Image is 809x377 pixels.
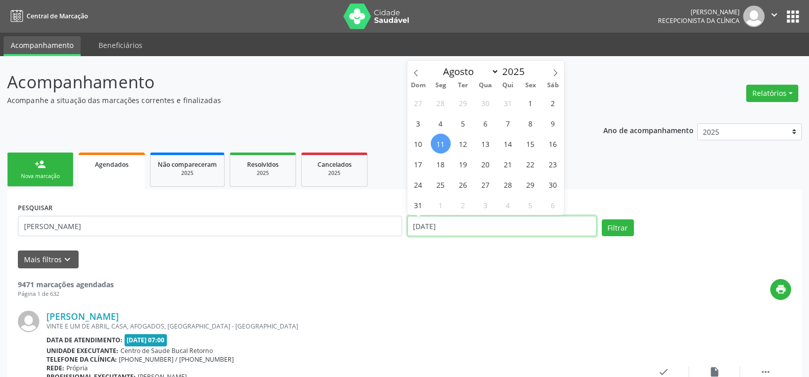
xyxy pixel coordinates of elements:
a: Acompanhamento [4,36,81,56]
span: Julho 28, 2025 [431,93,451,113]
span: Julho 29, 2025 [453,93,473,113]
b: Telefone da clínica: [46,355,117,364]
label: PESQUISAR [18,200,53,216]
button: Mais filtroskeyboard_arrow_down [18,250,79,268]
select: Month [438,64,500,79]
span: Setembro 1, 2025 [431,195,451,215]
div: VINTE E UM DE ABRIL, CASA, AFOGADOS, [GEOGRAPHIC_DATA] - [GEOGRAPHIC_DATA] [46,322,638,331]
span: Sex [519,82,542,89]
div: 2025 [158,169,217,177]
b: Rede: [46,364,64,372]
span: Resolvidos [247,160,279,169]
span: Qui [497,82,519,89]
span: Julho 27, 2025 [408,93,428,113]
span: Agosto 31, 2025 [408,195,428,215]
i: keyboard_arrow_down [62,254,73,265]
b: Data de atendimento: [46,336,122,344]
span: Qua [474,82,497,89]
span: Dom [407,82,430,89]
span: Agosto 9, 2025 [543,113,563,133]
span: Agosto 19, 2025 [453,154,473,174]
span: Própria [66,364,88,372]
span: Agosto 26, 2025 [453,174,473,194]
span: Agosto 24, 2025 [408,174,428,194]
p: Acompanhamento [7,69,563,95]
img: img [743,6,765,27]
input: Selecione um intervalo [407,216,597,236]
i: print [775,284,787,295]
span: Setembro 5, 2025 [521,195,541,215]
p: Ano de acompanhamento [603,123,694,136]
span: Agosto 17, 2025 [408,154,428,174]
span: Agosto 14, 2025 [498,134,518,154]
span: Agosto 29, 2025 [521,174,541,194]
span: Agosto 30, 2025 [543,174,563,194]
div: 2025 [309,169,360,177]
span: Agosto 13, 2025 [476,134,496,154]
span: Ter [452,82,474,89]
span: Central de Marcação [27,12,88,20]
span: Agosto 4, 2025 [431,113,451,133]
div: Página 1 de 632 [18,290,114,298]
i:  [769,9,780,20]
p: Acompanhe a situação das marcações correntes e finalizadas [7,95,563,106]
span: Agosto 16, 2025 [543,134,563,154]
span: Agendados [95,160,129,169]
strong: 9471 marcações agendadas [18,280,114,289]
button: Relatórios [746,85,798,102]
button: Filtrar [602,219,634,237]
span: Agosto 6, 2025 [476,113,496,133]
span: Agosto 3, 2025 [408,113,428,133]
button:  [765,6,784,27]
span: Agosto 12, 2025 [453,134,473,154]
span: Agosto 18, 2025 [431,154,451,174]
span: Agosto 25, 2025 [431,174,451,194]
span: Agosto 23, 2025 [543,154,563,174]
span: Setembro 4, 2025 [498,195,518,215]
span: Setembro 6, 2025 [543,195,563,215]
b: Unidade executante: [46,346,118,355]
span: Cancelados [317,160,352,169]
span: Julho 31, 2025 [498,93,518,113]
span: Agosto 10, 2025 [408,134,428,154]
span: Agosto 15, 2025 [521,134,541,154]
div: person_add [35,159,46,170]
div: Nova marcação [15,172,66,180]
span: Agosto 11, 2025 [431,134,451,154]
span: Seg [429,82,452,89]
span: Agosto 20, 2025 [476,154,496,174]
span: Agosto 22, 2025 [521,154,541,174]
span: Não compareceram [158,160,217,169]
div: [PERSON_NAME] [658,8,740,16]
div: 2025 [237,169,288,177]
a: Beneficiários [91,36,150,54]
span: Agosto 8, 2025 [521,113,541,133]
a: Central de Marcação [7,8,88,24]
span: Agosto 21, 2025 [498,154,518,174]
span: Agosto 27, 2025 [476,174,496,194]
span: Recepcionista da clínica [658,16,740,25]
img: img [18,311,39,332]
span: Julho 30, 2025 [476,93,496,113]
button: apps [784,8,802,26]
span: Setembro 3, 2025 [476,195,496,215]
input: Year [499,65,533,78]
input: Nome, código do beneficiário ou CPF [18,216,402,236]
span: [DATE] 07:00 [125,334,167,346]
span: Agosto 2, 2025 [543,93,563,113]
span: Setembro 2, 2025 [453,195,473,215]
span: Centro de Saude Bucal Retorno [120,346,213,355]
button: print [770,279,791,300]
span: Sáb [542,82,564,89]
span: Agosto 28, 2025 [498,174,518,194]
span: Agosto 1, 2025 [521,93,541,113]
span: Agosto 5, 2025 [453,113,473,133]
a: [PERSON_NAME] [46,311,119,322]
span: [PHONE_NUMBER] / [PHONE_NUMBER] [119,355,234,364]
span: Agosto 7, 2025 [498,113,518,133]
